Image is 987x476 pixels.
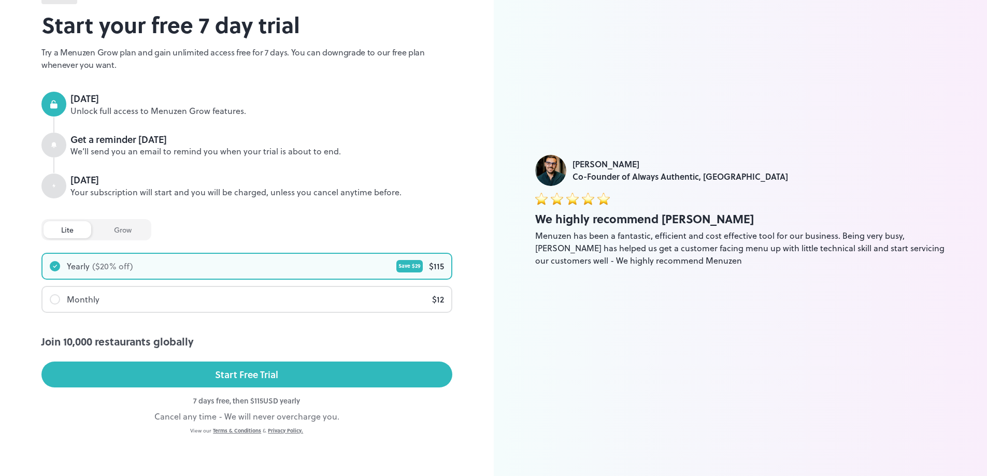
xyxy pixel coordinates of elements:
[70,133,452,146] div: Get a reminder [DATE]
[573,170,788,183] div: Co-Founder of Always Authentic, [GEOGRAPHIC_DATA]
[41,395,452,406] div: 7 days free, then $ 115 USD yearly
[41,8,452,41] h2: Start your free 7 day trial
[396,260,423,272] div: Save $ 29
[597,192,610,205] img: star
[566,192,579,205] img: star
[535,229,946,267] div: Menuzen has been a fantastic, efficient and cost effective tool for our business. Being very busy...
[41,334,452,349] div: Join 10,000 restaurants globally
[70,92,452,105] div: [DATE]
[96,221,149,238] div: grow
[551,192,563,205] img: star
[92,260,133,272] div: ($ 20 % off)
[70,105,452,117] div: Unlock full access to Menuzen Grow features.
[432,293,444,306] div: $ 12
[67,293,99,306] div: Monthly
[41,46,452,71] p: Try a Menuzen Grow plan and gain unlimited access free for 7 days. You can downgrade to our free ...
[70,146,452,157] div: We’ll send you an email to remind you when your trial is about to end.
[41,410,452,423] div: Cancel any time - We will never overcharge you.
[535,155,566,186] img: Jade Hajj
[67,260,90,272] div: Yearly
[70,186,452,198] div: Your subscription will start and you will be charged, unless you cancel anytime before.
[582,192,594,205] img: star
[41,427,452,435] div: View our &
[213,427,261,434] a: Terms & Conditions
[70,173,452,186] div: [DATE]
[573,158,788,170] div: [PERSON_NAME]
[535,192,548,205] img: star
[535,210,946,227] div: We highly recommend [PERSON_NAME]
[41,362,452,387] button: Start Free Trial
[268,427,303,434] a: Privacy Policy.
[44,221,91,238] div: lite
[429,260,444,272] div: $ 115
[215,367,278,382] div: Start Free Trial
